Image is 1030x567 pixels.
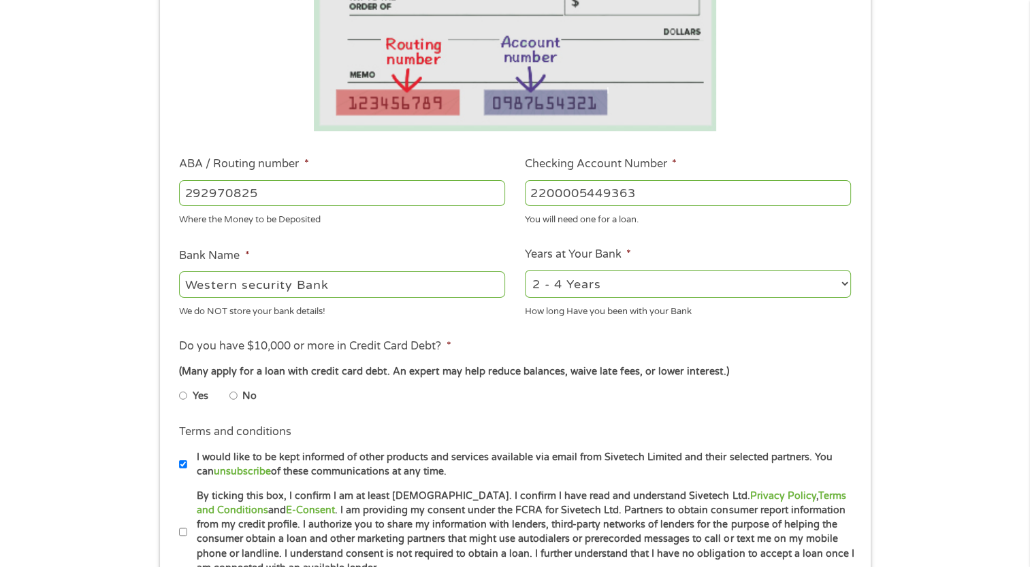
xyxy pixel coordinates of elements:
div: We do NOT store your bank details! [179,300,505,318]
input: 345634636 [525,180,851,206]
div: (Many apply for a loan with credit card debt. An expert may help reduce balances, waive late fees... [179,364,850,379]
label: Yes [193,389,208,404]
label: No [242,389,257,404]
div: How long Have you been with your Bank [525,300,851,318]
label: Do you have $10,000 or more in Credit Card Debt? [179,339,451,354]
div: You will need one for a loan. [525,209,851,227]
a: E-Consent [286,504,335,516]
div: Where the Money to be Deposited [179,209,505,227]
label: ABA / Routing number [179,157,308,171]
label: Bank Name [179,249,249,263]
label: I would like to be kept informed of other products and services available via email from Sivetech... [187,450,855,479]
a: unsubscribe [214,466,271,477]
label: Years at Your Bank [525,247,631,262]
a: Privacy Policy [750,490,816,502]
a: Terms and Conditions [197,490,846,516]
label: Terms and conditions [179,425,291,439]
label: Checking Account Number [525,157,677,171]
input: 263177916 [179,180,505,206]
